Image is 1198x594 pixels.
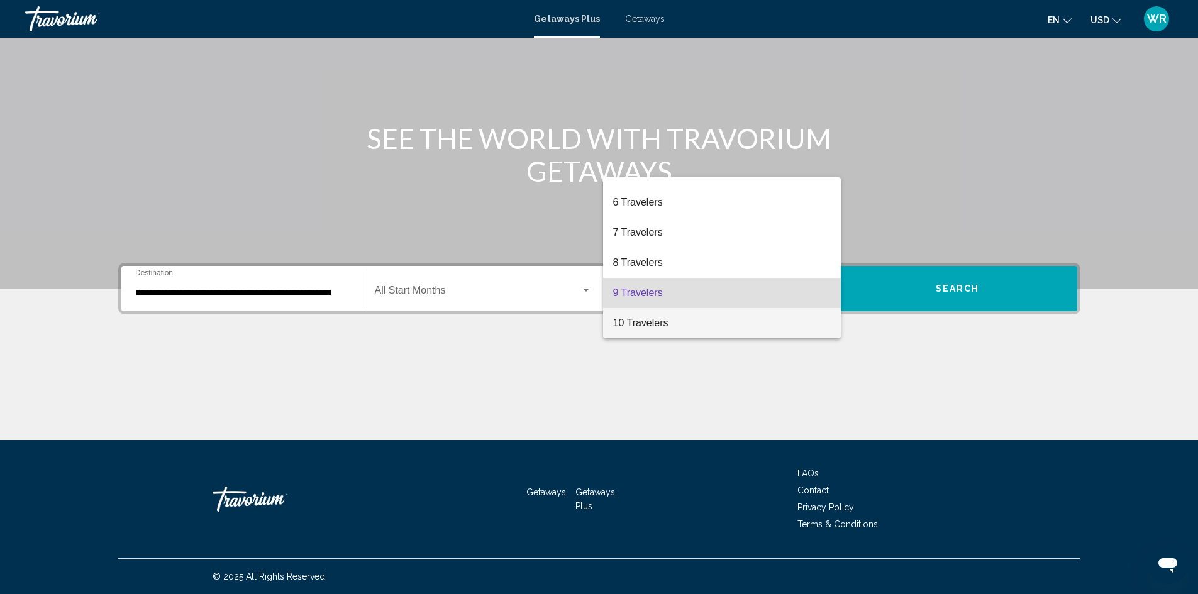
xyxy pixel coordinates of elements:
span: 6 Travelers [613,187,831,217]
span: 9 Travelers [613,278,831,308]
span: 7 Travelers [613,217,831,248]
iframe: Button to launch messaging window [1148,544,1188,584]
span: 10 Travelers [613,308,831,338]
span: 8 Travelers [613,248,831,278]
